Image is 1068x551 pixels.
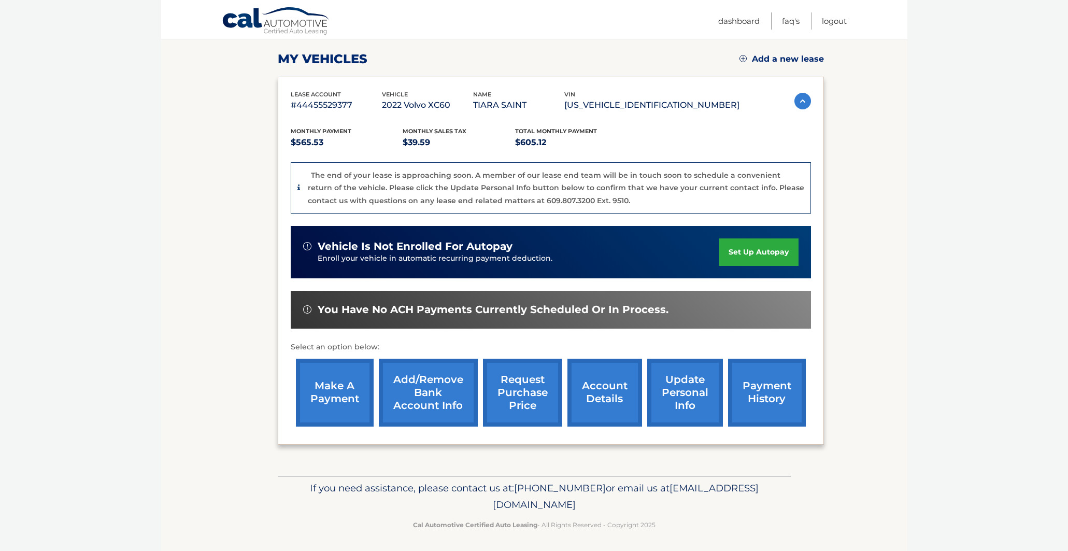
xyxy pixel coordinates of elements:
p: #44455529377 [291,98,382,112]
p: TIARA SAINT [473,98,564,112]
img: alert-white.svg [303,242,311,250]
p: $565.53 [291,135,403,150]
span: lease account [291,91,341,98]
p: If you need assistance, please contact us at: or email us at [284,480,784,513]
img: accordion-active.svg [794,93,811,109]
span: name [473,91,491,98]
a: update personal info [647,359,723,427]
p: [US_VEHICLE_IDENTIFICATION_NUMBER] [564,98,739,112]
a: set up autopay [719,238,798,266]
a: make a payment [296,359,374,427]
a: request purchase price [483,359,562,427]
span: vin [564,91,575,98]
span: You have no ACH payments currently scheduled or in process. [318,303,668,316]
p: - All Rights Reserved - Copyright 2025 [284,519,784,530]
h2: my vehicles [278,51,367,67]
p: $605.12 [515,135,628,150]
p: $39.59 [403,135,515,150]
p: Select an option below: [291,341,811,354]
p: The end of your lease is approaching soon. A member of our lease end team will be in touch soon t... [308,171,804,205]
img: add.svg [739,55,747,62]
a: Logout [822,12,847,30]
span: Monthly sales Tax [403,128,466,135]
span: Total Monthly Payment [515,128,597,135]
img: alert-white.svg [303,305,311,314]
span: Monthly Payment [291,128,351,135]
strong: Cal Automotive Certified Auto Leasing [413,521,537,529]
p: 2022 Volvo XC60 [382,98,473,112]
span: vehicle [382,91,408,98]
a: Dashboard [718,12,760,30]
a: Cal Automotive [222,7,331,37]
a: Add a new lease [739,54,824,64]
a: payment history [728,359,806,427]
p: Enroll your vehicle in automatic recurring payment deduction. [318,253,720,264]
a: FAQ's [782,12,800,30]
span: [PHONE_NUMBER] [514,482,606,494]
span: vehicle is not enrolled for autopay [318,240,512,253]
a: Add/Remove bank account info [379,359,478,427]
a: account details [567,359,642,427]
